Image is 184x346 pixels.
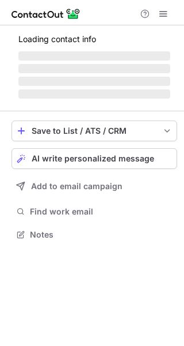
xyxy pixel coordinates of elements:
button: Notes [11,227,177,243]
span: ‌ [18,51,170,61]
button: save-profile-one-click [11,121,177,141]
span: AI write personalized message [32,154,154,163]
span: Add to email campaign [31,182,122,191]
span: ‌ [18,64,170,73]
button: Find work email [11,204,177,220]
span: Notes [30,230,172,240]
span: Find work email [30,206,172,217]
span: ‌ [18,77,170,86]
div: Save to List / ATS / CRM [32,126,157,136]
img: ContactOut v5.3.10 [11,7,80,21]
span: ‌ [18,89,170,99]
button: AI write personalized message [11,148,177,169]
button: Add to email campaign [11,176,177,197]
p: Loading contact info [18,35,170,44]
